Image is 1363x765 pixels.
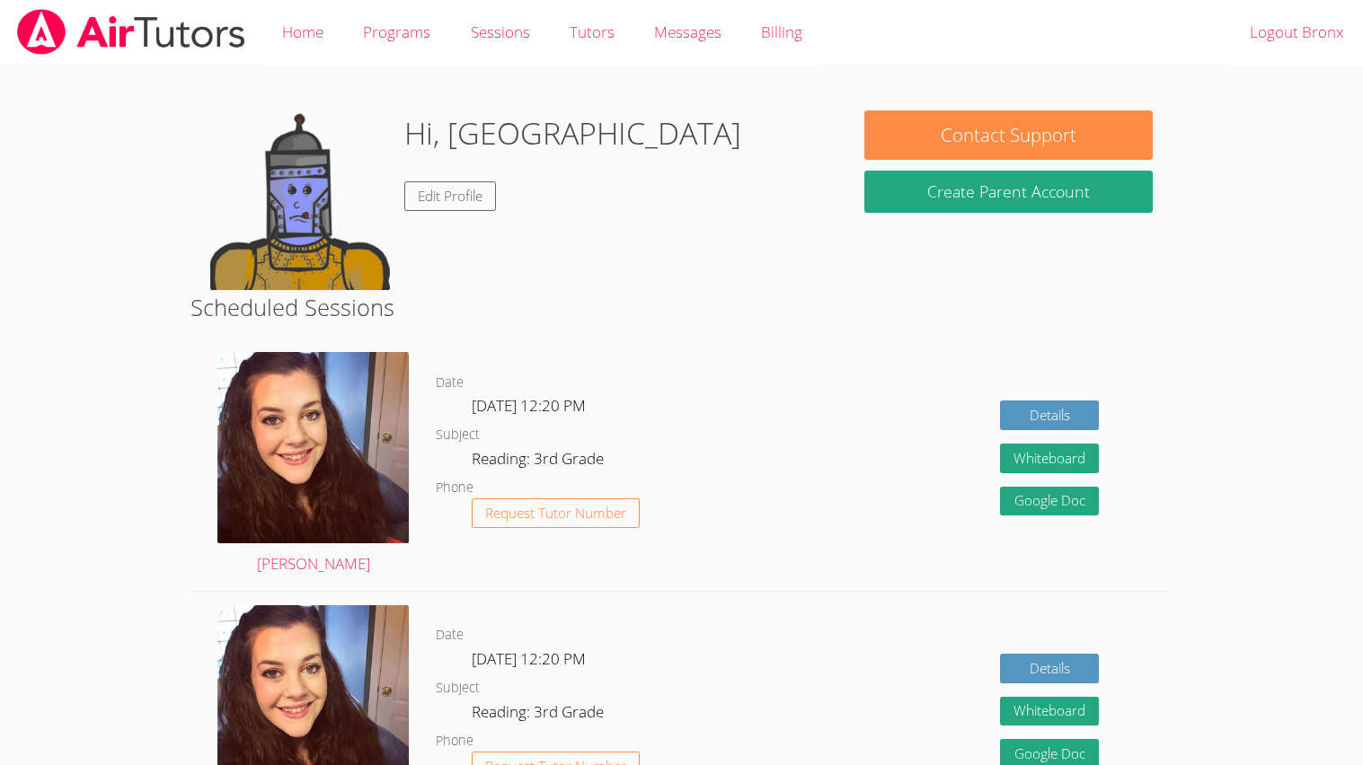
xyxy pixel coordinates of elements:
h2: Scheduled Sessions [190,290,1172,324]
span: [DATE] 12:20 PM [472,395,586,416]
button: Contact Support [864,110,1152,160]
img: airtutors_banner-c4298cdbf04f3fff15de1276eac7730deb9818008684d7c2e4769d2f7ddbe033.png [15,9,247,55]
button: Create Parent Account [864,171,1152,213]
span: Request Tutor Number [485,506,626,520]
button: Whiteboard [1000,444,1099,473]
a: [PERSON_NAME] [217,352,409,577]
img: default.png [210,110,390,290]
a: Edit Profile [404,181,496,211]
dt: Date [436,372,464,394]
dd: Reading: 3rd Grade [472,699,607,730]
button: Request Tutor Number [472,498,640,528]
a: Google Doc [1000,487,1099,516]
a: Details [1000,654,1099,683]
dt: Subject [436,424,480,446]
button: Whiteboard [1000,697,1099,726]
span: Messages [654,22,721,42]
dt: Subject [436,677,480,699]
span: [DATE] 12:20 PM [472,648,586,669]
dt: Phone [436,730,474,752]
h1: Hi, [GEOGRAPHIC_DATA] [404,110,741,156]
a: Details [1000,400,1099,430]
dt: Date [436,624,464,646]
dt: Phone [436,477,474,499]
img: avatar.png [217,352,409,543]
dd: Reading: 3rd Grade [472,446,607,477]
